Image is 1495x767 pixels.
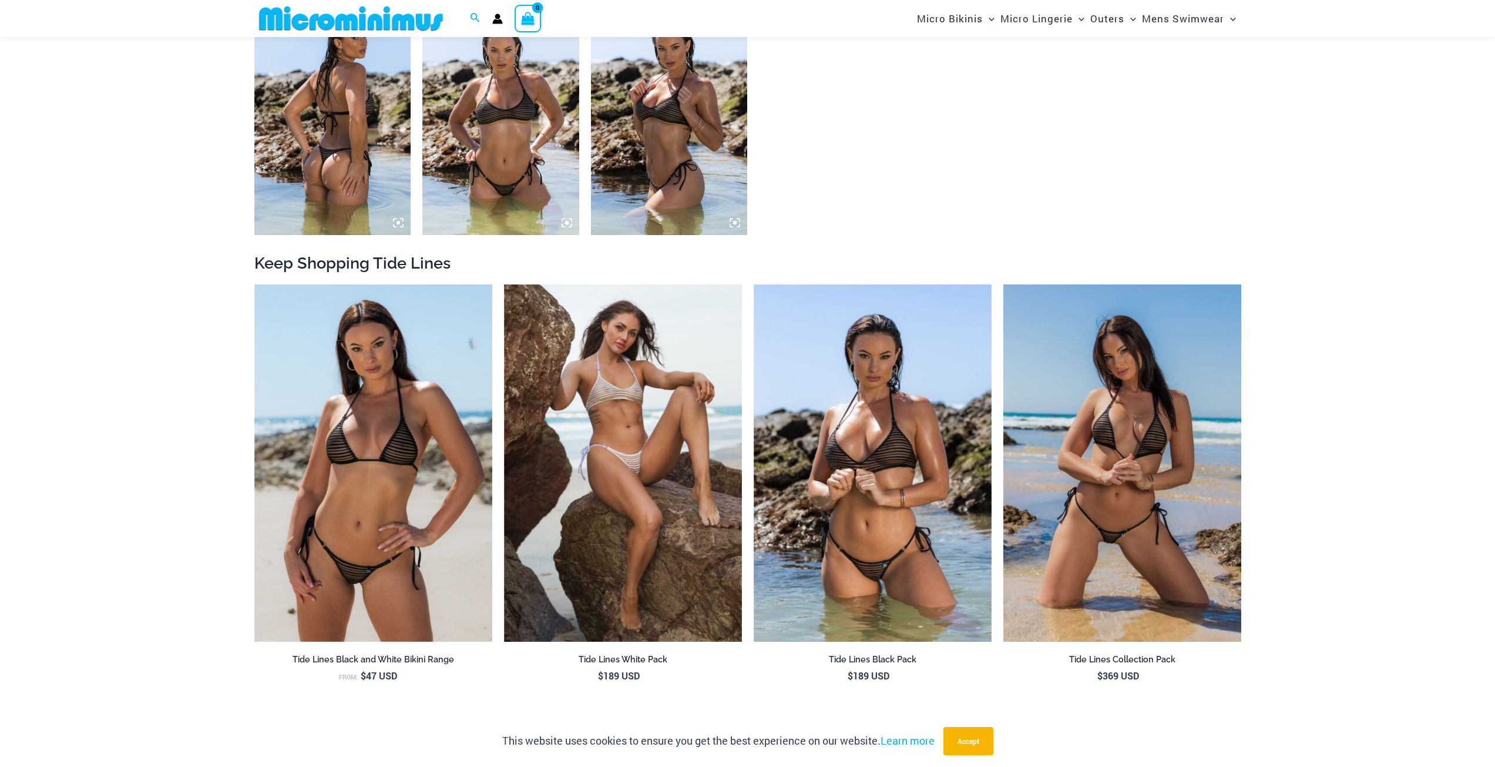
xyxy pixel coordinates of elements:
[983,4,995,34] span: Menu Toggle
[504,654,742,669] a: Tide Lines White Pack
[917,4,983,34] span: Micro Bikinis
[1003,654,1241,665] h2: Tide Lines Collection Pack
[1003,284,1241,642] img: Tide Lines Black 308 Tri Top 480 Micro 01
[515,5,542,32] a: View Shopping Cart, empty
[1097,669,1103,682] span: $
[1139,4,1239,34] a: Mens SwimwearMenu ToggleMenu Toggle
[1124,4,1136,34] span: Menu Toggle
[754,284,992,642] a: Tide Lines Black 350 Halter Top 470 Thong 04Tide Lines Black 350 Halter Top 470 Thong 03Tide Line...
[914,4,997,34] a: Micro BikinisMenu ToggleMenu Toggle
[254,284,492,642] img: Tide Lines Black 308 Tri Top 470 Thong 01
[470,11,481,26] a: Search icon link
[254,654,492,665] h2: Tide Lines Black and White Bikini Range
[1003,654,1241,669] a: Tide Lines Collection Pack
[754,654,992,665] h2: Tide Lines Black Pack
[254,5,448,32] img: MM SHOP LOGO FLAT
[502,732,935,750] p: This website uses cookies to ensure you get the best experience on our website.
[254,284,492,642] a: Tide Lines Black 308 Tri Top 470 Thong 01Tide Lines White 308 Tri Top 470 Thong 03Tide Lines Whit...
[754,284,992,642] img: Tide Lines Black 350 Halter Top 470 Thong 04
[1000,4,1073,34] span: Micro Lingerie
[598,669,603,682] span: $
[1097,669,1139,682] bdi: 369 USD
[912,2,1241,35] nav: Site Navigation
[848,669,853,682] span: $
[254,654,492,669] a: Tide Lines Black and White Bikini Range
[1003,284,1241,642] a: Tide Lines White 308 Tri Top 470 Thong 07Tide Lines Black 308 Tri Top 480 Micro 01Tide Lines Blac...
[361,669,366,682] span: $
[997,4,1087,34] a: Micro LingerieMenu ToggleMenu Toggle
[943,727,993,755] button: Accept
[504,654,742,665] h2: Tide Lines White Pack
[1073,4,1084,34] span: Menu Toggle
[254,253,1241,273] h2: Keep Shopping Tide Lines
[504,284,742,642] img: Tide Lines White 350 Halter Top 470 Thong 05
[1087,4,1139,34] a: OutersMenu ToggleMenu Toggle
[1142,4,1224,34] span: Mens Swimwear
[754,654,992,669] a: Tide Lines Black Pack
[1224,4,1236,34] span: Menu Toggle
[598,669,640,682] bdi: 189 USD
[361,669,397,682] bdi: 47 USD
[848,669,889,682] bdi: 189 USD
[881,733,935,748] a: Learn more
[1090,4,1124,34] span: Outers
[492,14,503,24] a: Account icon link
[339,673,358,681] span: From:
[504,284,742,642] a: Tide Lines White 350 Halter Top 470 Thong 05Tide Lines White 350 Halter Top 470 Thong 03Tide Line...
